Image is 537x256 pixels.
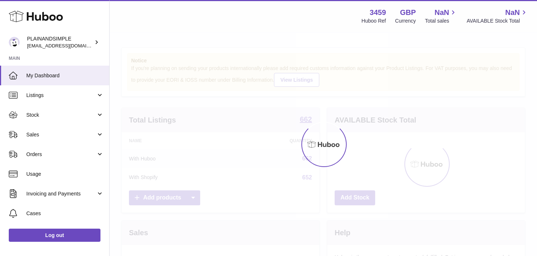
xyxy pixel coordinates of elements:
[26,92,96,99] span: Listings
[26,131,96,138] span: Sales
[466,18,528,24] span: AVAILABLE Stock Total
[26,171,104,178] span: Usage
[9,37,20,48] img: duco@plainandsimple.com
[466,8,528,24] a: NaN AVAILABLE Stock Total
[26,72,104,79] span: My Dashboard
[505,8,520,18] span: NaN
[9,229,100,242] a: Log out
[395,18,416,24] div: Currency
[362,18,386,24] div: Huboo Ref
[434,8,449,18] span: NaN
[400,8,416,18] strong: GBP
[26,151,96,158] span: Orders
[26,112,96,119] span: Stock
[27,43,107,49] span: [EMAIL_ADDRESS][DOMAIN_NAME]
[26,190,96,197] span: Invoicing and Payments
[425,18,457,24] span: Total sales
[370,8,386,18] strong: 3459
[425,8,457,24] a: NaN Total sales
[27,35,93,49] div: PLAINANDSIMPLE
[26,210,104,217] span: Cases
